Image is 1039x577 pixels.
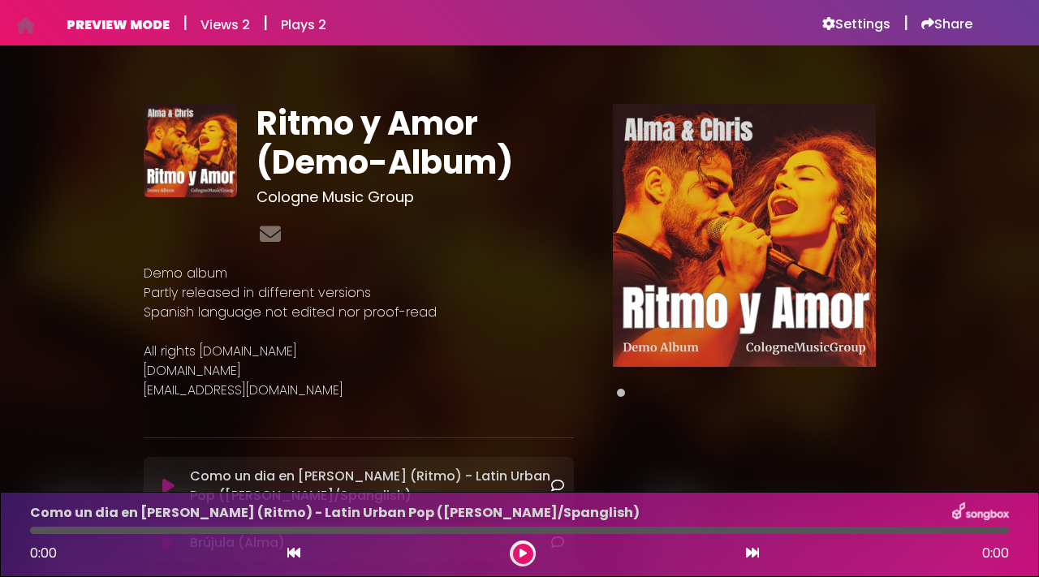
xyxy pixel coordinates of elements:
p: Spanish language not edited nor proof-read [144,303,574,322]
img: songbox-logo-white.png [952,502,1009,523]
h3: Cologne Music Group [257,188,575,206]
p: Partly released in different versions [144,283,574,303]
h6: Views 2 [200,17,250,32]
h5: | [263,13,268,32]
h5: | [183,13,188,32]
p: Demo album [144,264,574,283]
p: All rights [DOMAIN_NAME] [144,342,574,361]
p: Como un dia en [PERSON_NAME] (Ritmo) - Latin Urban Pop ([PERSON_NAME]/Spanglish) [190,467,551,506]
a: Share [921,16,972,32]
a: Settings [822,16,890,32]
h1: Ritmo y Amor (Demo-Album) [257,104,575,182]
h6: Plays 2 [281,17,326,32]
span: 0:00 [982,544,1009,563]
h5: | [903,13,908,32]
img: Main Media [613,104,876,367]
h6: PREVIEW MODE [67,17,170,32]
p: Como un dia en [PERSON_NAME] (Ritmo) - Latin Urban Pop ([PERSON_NAME]/Spanglish) [30,503,640,523]
span: 0:00 [30,544,57,562]
img: xd7ynZyMQAWXDyEuKIyG [144,104,237,197]
p: [DOMAIN_NAME] [144,361,574,381]
p: [EMAIL_ADDRESS][DOMAIN_NAME] [144,381,574,400]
